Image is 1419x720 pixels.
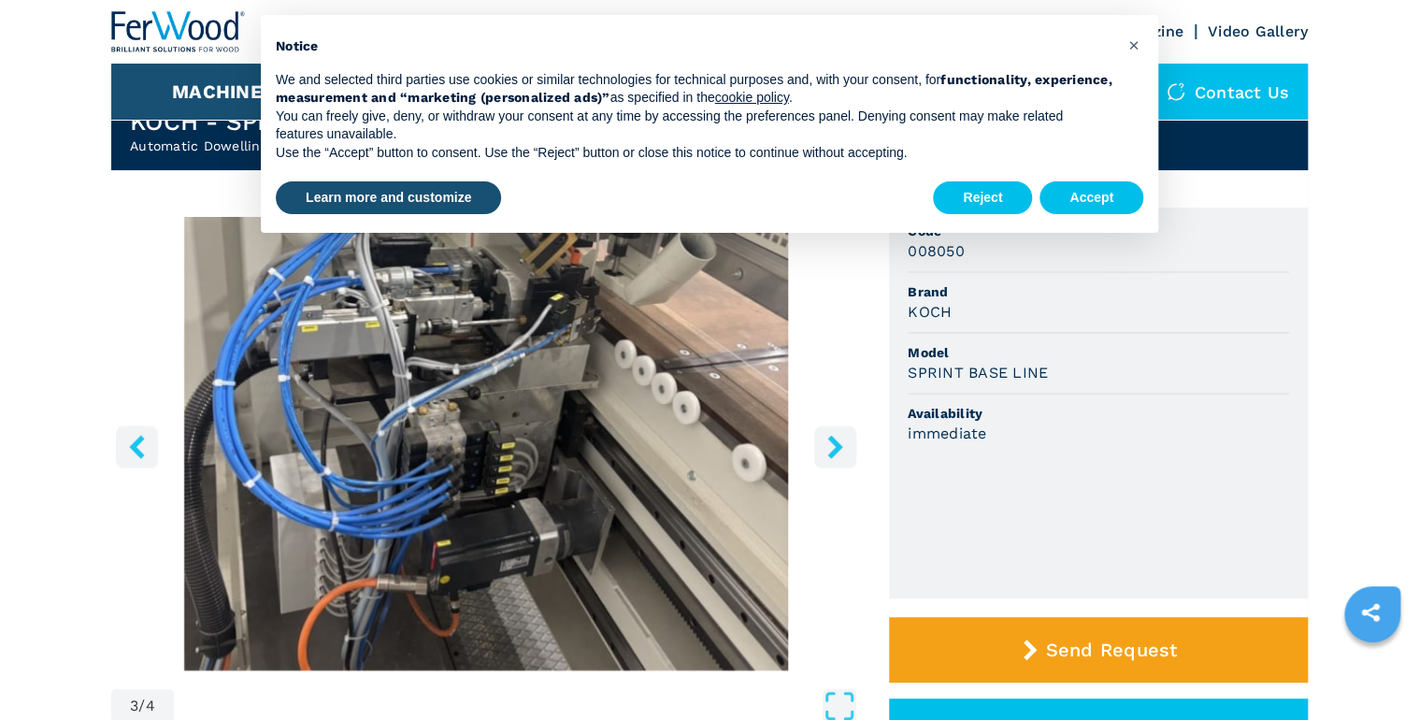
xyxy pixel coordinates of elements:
[1208,22,1308,40] a: Video Gallery
[1039,181,1143,215] button: Accept
[1347,589,1394,636] a: sharethis
[111,217,861,670] img: Automatic Dowelling Machine KOCH SPRINT BASE LINE
[889,617,1308,683] button: Send Request
[276,108,1113,144] p: You can freely give, deny, or withdraw your consent at any time by accessing the preferences pane...
[276,181,501,215] button: Learn more and customize
[1045,639,1177,661] span: Send Request
[111,217,861,670] div: Go to Slide 3
[908,423,986,444] h3: immediate
[276,144,1113,163] p: Use the “Accept” button to consent. Use the “Reject” button or close this notice to continue with...
[1340,636,1405,706] iframe: Chat
[908,301,952,323] h3: KOCH
[172,80,275,103] button: Machines
[130,107,451,137] h1: KOCH - SPRINT BASE LINE
[908,343,1289,362] span: Model
[1167,82,1185,101] img: Contact us
[130,698,138,713] span: 3
[276,72,1112,106] strong: functionality, experience, measurement and “marketing (personalized ads)”
[1148,64,1309,120] div: Contact us
[715,90,789,105] a: cookie policy
[138,698,145,713] span: /
[908,282,1289,301] span: Brand
[111,11,246,52] img: Ferwood
[814,425,856,468] button: right-button
[1119,30,1149,60] button: Close this notice
[933,181,1032,215] button: Reject
[908,362,1048,383] h3: SPRINT BASE LINE
[276,71,1113,108] p: We and selected third parties use cookies or similar technologies for technical purposes and, wit...
[908,240,965,262] h3: 008050
[908,404,1289,423] span: Availability
[276,37,1113,56] h2: Notice
[146,698,155,713] span: 4
[130,137,451,155] h2: Automatic Dowelling Machine
[1128,34,1139,56] span: ×
[116,425,158,468] button: left-button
